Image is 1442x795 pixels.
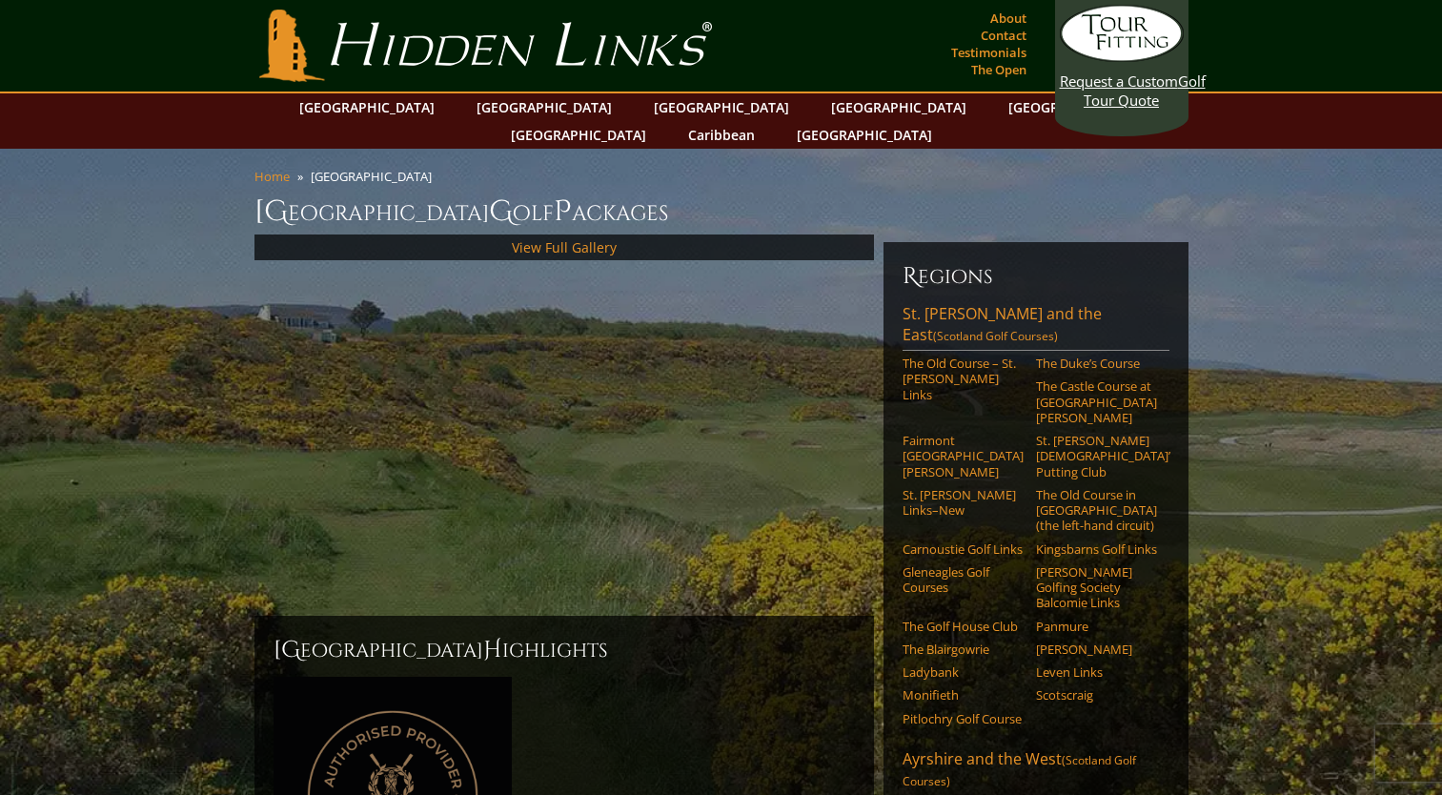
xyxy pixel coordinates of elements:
[903,564,1024,596] a: Gleneagles Golf Courses
[985,5,1031,31] a: About
[554,193,572,231] span: P
[966,56,1031,83] a: The Open
[903,664,1024,680] a: Ladybank
[679,121,764,149] a: Caribbean
[467,93,621,121] a: [GEOGRAPHIC_DATA]
[1036,687,1157,703] a: Scotscraig
[946,39,1031,66] a: Testimonials
[489,193,513,231] span: G
[483,635,502,665] span: H
[1036,487,1157,534] a: The Old Course in [GEOGRAPHIC_DATA] (the left-hand circuit)
[1060,5,1184,110] a: Request a CustomGolf Tour Quote
[976,22,1031,49] a: Contact
[903,642,1024,657] a: The Blairgowrie
[311,168,439,185] li: [GEOGRAPHIC_DATA]
[1060,71,1178,91] span: Request a Custom
[254,193,1188,231] h1: [GEOGRAPHIC_DATA] olf ackages
[290,93,444,121] a: [GEOGRAPHIC_DATA]
[1036,378,1157,425] a: The Castle Course at [GEOGRAPHIC_DATA][PERSON_NAME]
[822,93,976,121] a: [GEOGRAPHIC_DATA]
[903,541,1024,557] a: Carnoustie Golf Links
[787,121,942,149] a: [GEOGRAPHIC_DATA]
[903,487,1024,519] a: St. [PERSON_NAME] Links–New
[903,687,1024,703] a: Monifieth
[903,752,1136,789] span: (Scotland Golf Courses)
[933,328,1058,344] span: (Scotland Golf Courses)
[903,433,1024,479] a: Fairmont [GEOGRAPHIC_DATA][PERSON_NAME]
[254,168,290,185] a: Home
[1036,642,1157,657] a: [PERSON_NAME]
[1036,564,1157,611] a: [PERSON_NAME] Golfing Society Balcomie Links
[1036,433,1157,479] a: St. [PERSON_NAME] [DEMOGRAPHIC_DATA]’ Putting Club
[1036,664,1157,680] a: Leven Links
[512,238,617,256] a: View Full Gallery
[1036,619,1157,634] a: Panmure
[903,711,1024,726] a: Pitlochry Golf Course
[644,93,799,121] a: [GEOGRAPHIC_DATA]
[1036,356,1157,371] a: The Duke’s Course
[903,356,1024,402] a: The Old Course – St. [PERSON_NAME] Links
[501,121,656,149] a: [GEOGRAPHIC_DATA]
[274,635,855,665] h2: [GEOGRAPHIC_DATA] ighlights
[903,619,1024,634] a: The Golf House Club
[903,261,1169,292] h6: Regions
[999,93,1153,121] a: [GEOGRAPHIC_DATA]
[1036,541,1157,557] a: Kingsbarns Golf Links
[903,303,1169,351] a: St. [PERSON_NAME] and the East(Scotland Golf Courses)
